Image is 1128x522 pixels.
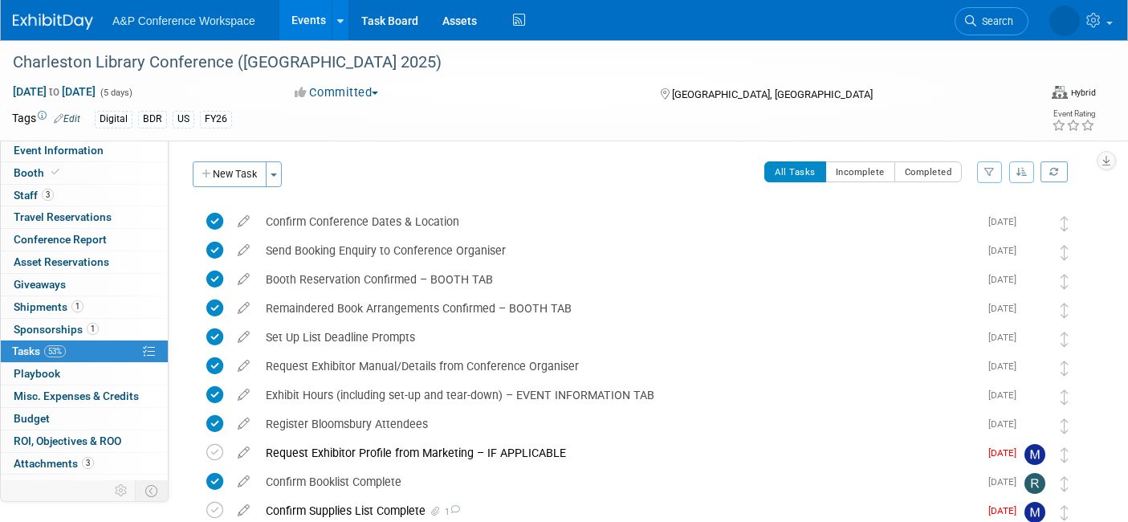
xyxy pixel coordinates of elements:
i: Move task [1061,216,1069,231]
img: Format-Hybrid.png [1052,86,1068,99]
a: Refresh [1040,161,1068,182]
span: Staff [14,189,54,202]
div: Event Rating [1052,110,1095,118]
button: Incomplete [825,161,895,182]
img: Anne Weston [1024,415,1045,436]
a: Event Information [1,140,168,161]
a: Booth [1,162,168,184]
span: [DATE] [988,447,1024,459]
a: Conference Report [1,229,168,251]
div: Event Format [935,84,1096,108]
i: Move task [1061,245,1069,260]
div: Request Exhibitor Manual/Details from Conference Organiser [258,353,979,380]
span: [DATE] [DATE] [12,84,96,99]
div: Register Bloomsbury Attendees [258,410,979,438]
span: A&P Conference Workspace [112,14,255,27]
i: Move task [1061,447,1069,463]
span: to [47,85,62,98]
button: Committed [289,84,385,101]
a: Shipments1 [1,296,168,318]
a: Asset Reservations [1,251,168,273]
a: edit [230,504,258,518]
span: [DATE] [988,418,1024,430]
span: Playbook [14,367,60,380]
span: more [10,479,36,491]
a: edit [230,214,258,229]
img: Anne Weston [1049,6,1080,36]
a: Sponsorships1 [1,319,168,341]
span: Search [976,15,1013,27]
a: edit [230,475,258,489]
a: more [1,475,168,496]
i: Move task [1061,389,1069,405]
a: Misc. Expenses & Credits [1,385,168,407]
span: [DATE] [988,505,1024,516]
a: edit [230,301,258,316]
span: [DATE] [988,332,1024,343]
img: Anne Weston [1024,328,1045,349]
a: Playbook [1,363,168,385]
span: 53% [44,345,66,357]
div: Set Up List Deadline Prompts [258,324,979,351]
a: Budget [1,408,168,430]
span: (5 days) [99,88,132,98]
span: 3 [42,189,54,201]
span: Giveaways [14,278,66,291]
a: edit [230,359,258,373]
a: Tasks53% [1,341,168,362]
span: [DATE] [988,389,1024,401]
a: Edit [54,113,80,124]
i: Move task [1061,361,1069,376]
div: FY26 [200,111,232,128]
td: Personalize Event Tab Strip [108,480,136,501]
i: Move task [1061,476,1069,491]
a: edit [230,388,258,402]
i: Move task [1061,332,1069,347]
i: Move task [1061,303,1069,318]
i: Move task [1061,274,1069,289]
span: Attachments [14,457,94,470]
div: Event Format [1052,84,1096,100]
a: edit [230,417,258,431]
button: New Task [193,161,267,187]
div: Charleston Library Conference ([GEOGRAPHIC_DATA] 2025) [7,48,1004,77]
span: Travel Reservations [14,210,112,223]
i: Move task [1061,418,1069,434]
img: Rosalie Love [1024,473,1045,494]
img: Anne Weston [1024,300,1045,320]
span: [DATE] [988,274,1024,285]
span: 1 [71,300,83,312]
span: Budget [14,412,50,425]
span: 3 [82,457,94,469]
a: Giveaways [1,274,168,296]
img: ExhibitDay [13,14,93,30]
span: [DATE] [988,476,1024,487]
button: Completed [894,161,963,182]
span: 1 [442,507,460,517]
div: Confirm Booklist Complete [258,468,979,495]
img: Anne Weston [1024,271,1045,292]
img: Michelle Kelly [1024,444,1045,465]
div: Request Exhibitor Profile from Marketing – IF APPLICABLE [258,439,979,467]
div: BDR [138,111,167,128]
img: Anne Weston [1024,357,1045,378]
div: Hybrid [1070,87,1096,99]
div: Confirm Conference Dates & Location [258,208,979,235]
a: edit [230,330,258,345]
img: Anne Weston [1024,386,1045,407]
span: [DATE] [988,245,1024,256]
span: Event Information [14,144,104,157]
span: [DATE] [988,216,1024,227]
div: US [173,111,194,128]
span: [DATE] [988,303,1024,314]
i: Booth reservation complete [51,168,59,177]
span: Tasks [12,345,66,357]
div: Send Booking Enquiry to Conference Organiser [258,237,979,264]
span: Shipments [14,300,83,313]
button: All Tasks [764,161,826,182]
span: Booth [14,166,63,179]
a: edit [230,272,258,287]
td: Tags [12,110,80,128]
div: Booth Reservation Confirmed – BOOTH TAB [258,266,979,293]
span: [GEOGRAPHIC_DATA], [GEOGRAPHIC_DATA] [672,88,873,100]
